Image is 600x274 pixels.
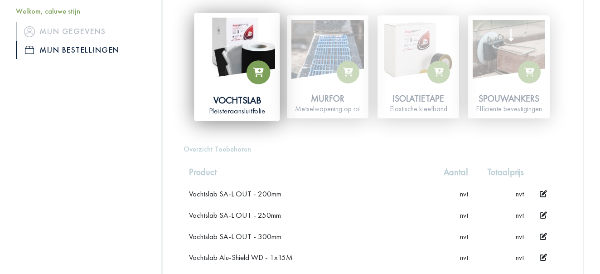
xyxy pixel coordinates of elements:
[460,189,468,199] span: nvt
[16,41,148,59] a: iconMijn bestellingen
[432,161,474,183] th: Aantal
[189,210,426,220] div: Vochtslab SA-L OUT - 250mm
[189,189,426,199] div: Vochtslab SA-L OUT - 200mm
[460,252,468,262] span: nvt
[474,226,529,247] td: nvt
[460,231,468,241] span: nvt
[199,106,275,116] div: Pleisteraansluitfolie
[25,46,34,54] img: icon
[460,210,468,220] span: nvt
[184,145,562,153] h5: Overzicht Toebehoren
[199,94,275,106] div: Vochtslab
[16,7,148,15] h5: Welkom, caluwe stijn
[184,161,432,183] th: Product
[16,22,148,40] a: iconMijn gegevens
[199,18,275,94] img: vochtslab.jpg
[474,183,529,205] td: nvt
[474,247,529,268] td: nvt
[474,161,529,183] th: Totaalprijs
[474,205,529,226] td: nvt
[189,252,426,262] div: Vochtslab Alu-Shield WD - 1x15M
[189,231,426,241] div: Vochtslab SA-L OUT - 300mm
[24,26,35,37] img: icon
